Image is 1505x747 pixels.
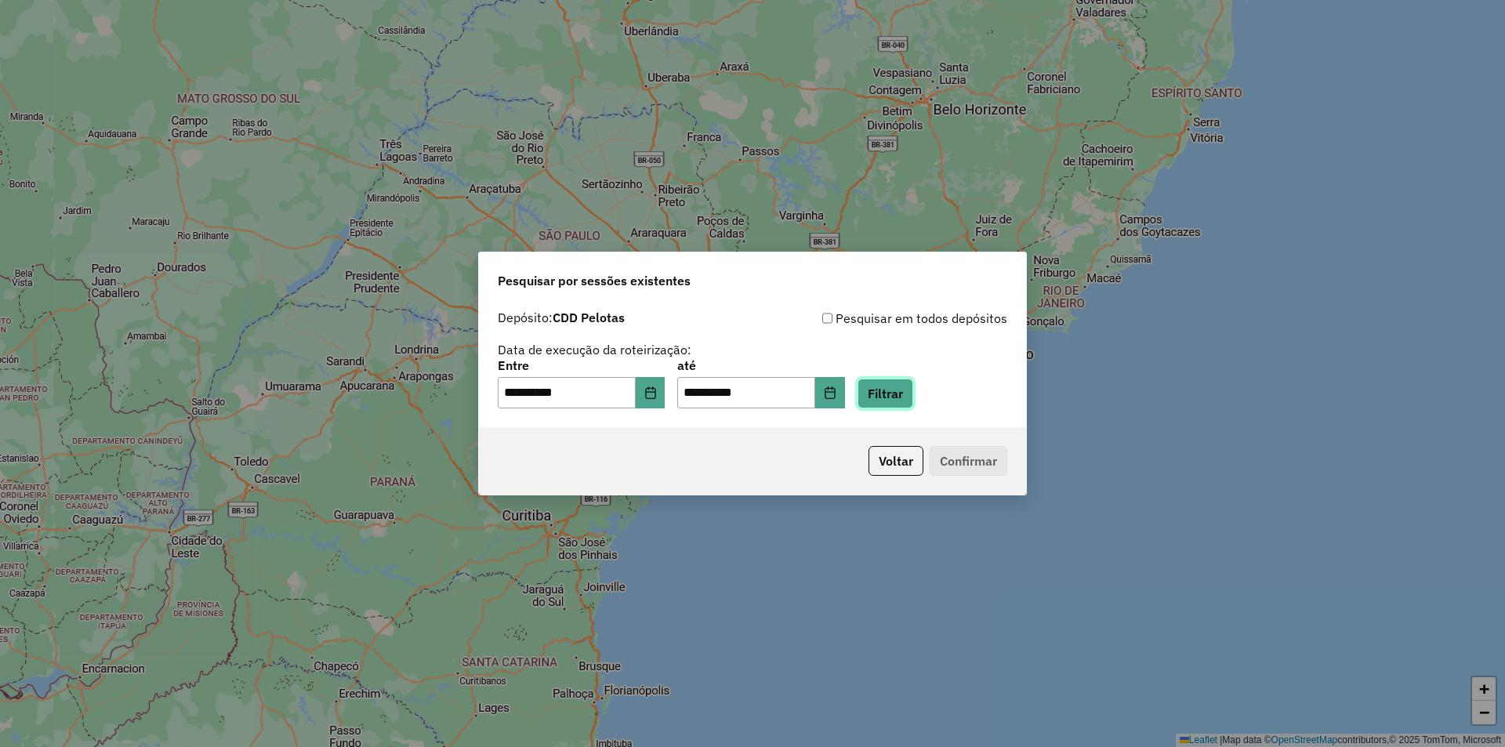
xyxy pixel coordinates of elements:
[752,309,1007,328] div: Pesquisar em todos depósitos
[498,340,691,359] label: Data de execução da roteirização:
[498,271,691,290] span: Pesquisar por sessões existentes
[553,310,625,325] strong: CDD Pelotas
[498,308,625,327] label: Depósito:
[858,379,913,408] button: Filtrar
[677,356,844,375] label: até
[815,377,845,408] button: Choose Date
[498,356,665,375] label: Entre
[869,446,923,476] button: Voltar
[636,377,665,408] button: Choose Date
